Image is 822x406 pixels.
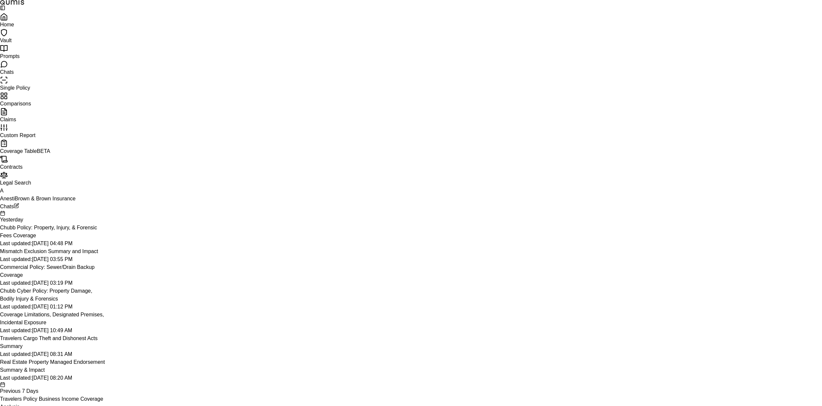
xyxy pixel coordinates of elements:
[14,203,19,208] button: New Chat
[32,328,72,333] span: [DATE] 10:49 AM
[32,375,72,381] span: [DATE] 08:20 AM
[37,148,50,154] span: BETA
[32,351,72,357] span: [DATE] 08:31 AM
[14,196,75,201] span: Brown & Brown Insurance
[32,256,72,262] span: [DATE] 03:55 PM
[32,280,72,286] span: [DATE] 03:19 PM
[32,241,72,246] span: [DATE] 04:48 PM
[32,304,72,309] span: [DATE] 01:12 PM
